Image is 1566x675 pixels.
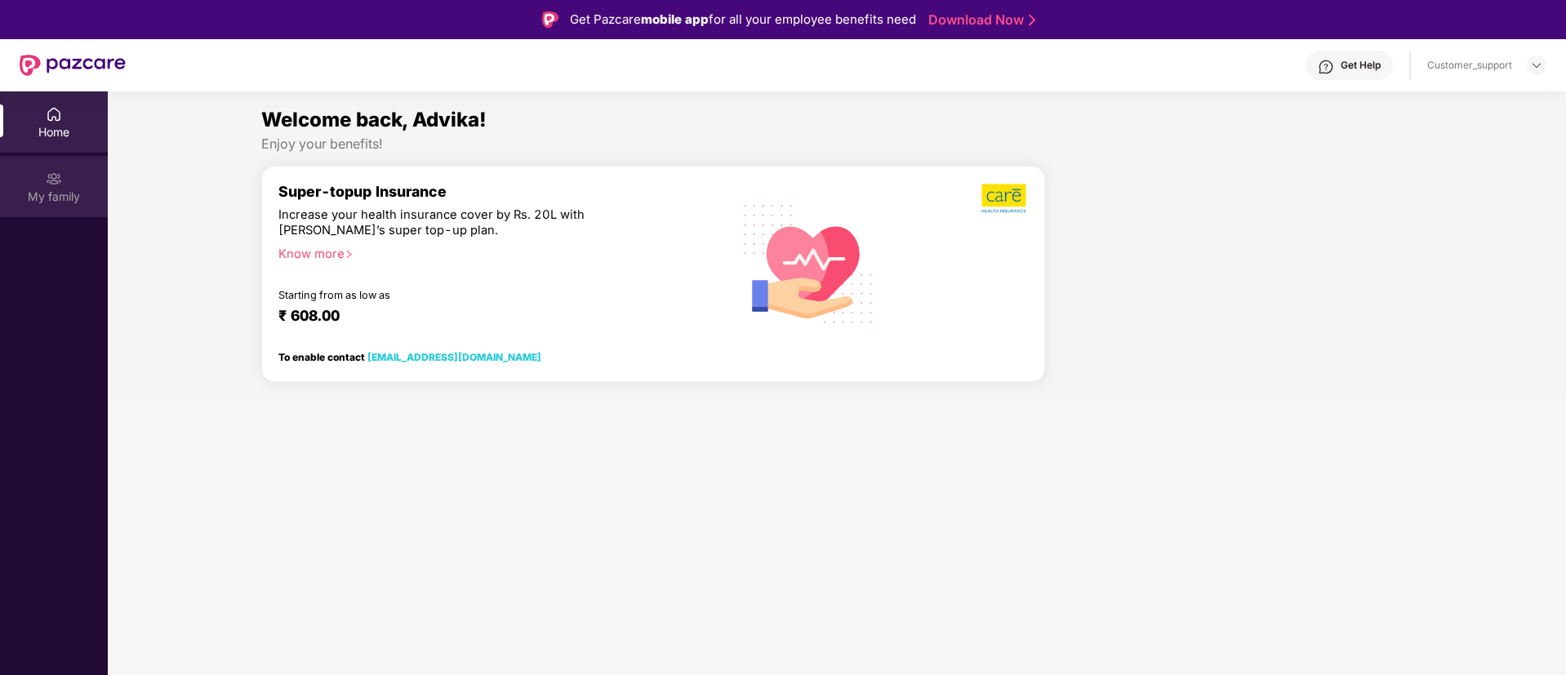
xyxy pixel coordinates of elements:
[345,250,354,259] span: right
[641,11,709,27] strong: mobile app
[20,55,126,76] img: New Pazcare Logo
[1341,59,1381,72] div: Get Help
[261,108,487,131] span: Welcome back, Advika!
[261,135,1413,153] div: Enjoy your benefits!
[981,183,1028,214] img: b5dec4f62d2307b9de63beb79f102df3.png
[46,106,62,122] img: svg+xml;base64,PHN2ZyBpZD0iSG9tZSIgeG1sbnM9Imh0dHA6Ly93d3cudzMub3JnLzIwMDAvc3ZnIiB3aWR0aD0iMjAiIG...
[278,289,647,300] div: Starting from as low as
[928,11,1030,29] a: Download Now
[570,10,916,29] div: Get Pazcare for all your employee benefits need
[542,11,558,28] img: Logo
[278,207,645,239] div: Increase your health insurance cover by Rs. 20L with [PERSON_NAME]’s super top-up plan.
[278,183,716,200] div: Super-topup Insurance
[278,307,700,326] div: ₹ 608.00
[1530,59,1543,72] img: svg+xml;base64,PHN2ZyBpZD0iRHJvcGRvd24tMzJ4MzIiIHhtbG5zPSJodHRwOi8vd3d3LnczLm9yZy8yMDAwL3N2ZyIgd2...
[731,184,887,342] img: svg+xml;base64,PHN2ZyB4bWxucz0iaHR0cDovL3d3dy53My5vcmcvMjAwMC9zdmciIHhtbG5zOnhsaW5rPSJodHRwOi8vd3...
[367,351,541,363] a: [EMAIL_ADDRESS][DOMAIN_NAME]
[1029,11,1035,29] img: Stroke
[278,351,541,362] div: To enable contact
[1427,59,1512,72] div: Customer_support
[46,171,62,187] img: svg+xml;base64,PHN2ZyB3aWR0aD0iMjAiIGhlaWdodD0iMjAiIHZpZXdCb3g9IjAgMCAyMCAyMCIgZmlsbD0ibm9uZSIgeG...
[1318,59,1334,75] img: svg+xml;base64,PHN2ZyBpZD0iSGVscC0zMngzMiIgeG1sbnM9Imh0dHA6Ly93d3cudzMub3JnLzIwMDAvc3ZnIiB3aWR0aD...
[278,246,706,258] div: Know more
